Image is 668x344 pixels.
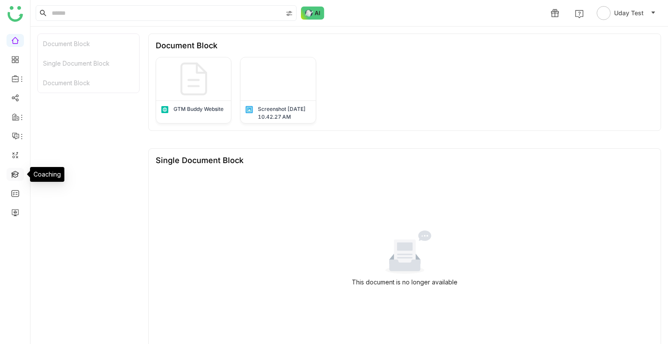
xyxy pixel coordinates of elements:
[614,8,644,18] span: Uday Test
[30,167,64,182] div: Coaching
[240,57,315,100] img: 6858f8b3594932469e840d5a
[7,6,23,22] img: logo
[38,73,139,93] div: Document Block
[156,41,217,50] div: Document Block
[286,10,293,17] img: search-type.svg
[160,105,169,114] img: article.svg
[597,6,611,20] img: avatar
[575,10,584,18] img: help.svg
[595,6,658,20] button: Uday Test
[38,34,139,53] div: Document Block
[245,105,254,114] img: png.svg
[156,156,244,165] div: Single Document Block
[38,53,139,73] div: Single Document Block
[352,277,458,287] div: This document is no longer available
[172,57,215,100] img: default-img.svg
[301,7,324,20] img: ask-buddy-normal.svg
[174,105,224,113] div: GTM Buddy Website
[258,105,311,121] div: Screenshot [DATE] 10.42.27 AM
